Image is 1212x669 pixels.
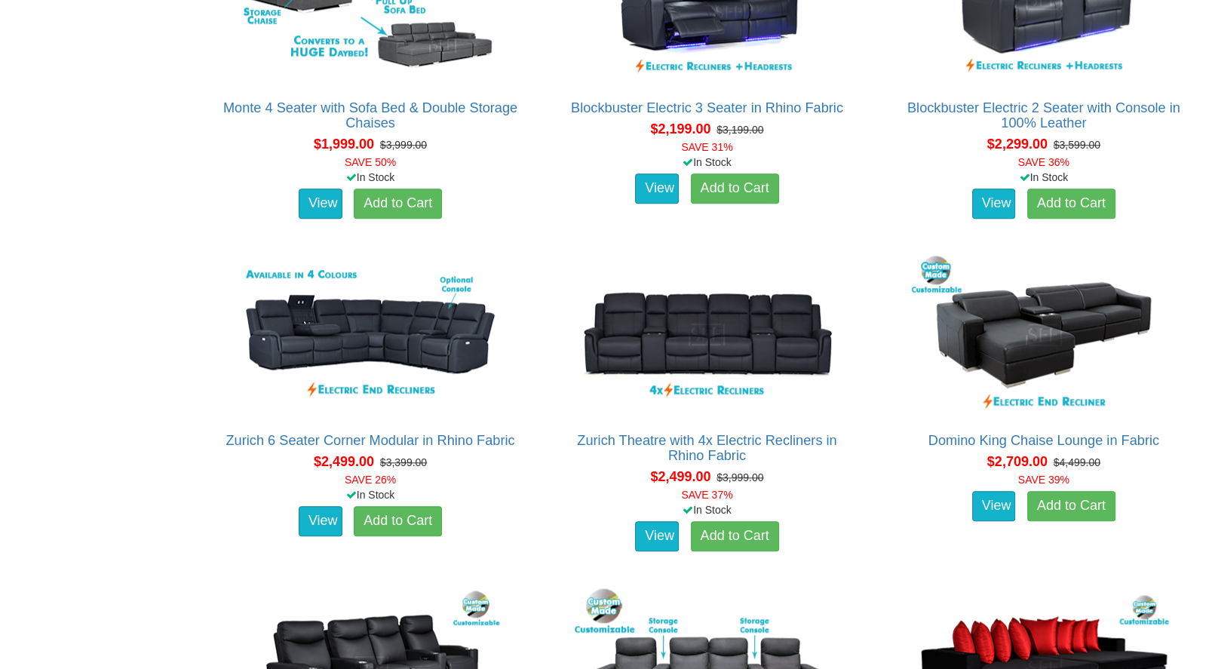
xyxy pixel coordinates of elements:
[345,474,396,486] font: SAVE 26%
[210,170,530,185] div: In Stock
[681,489,732,501] font: SAVE 37%
[210,487,530,502] div: In Stock
[972,491,1016,521] a: View
[650,121,710,137] span: $2,199.00
[691,173,779,204] a: Add to Cart
[681,141,732,153] font: SAVE 31%
[987,454,1048,469] span: $2,709.00
[716,471,763,483] del: $3,999.00
[345,156,396,168] font: SAVE 50%
[547,155,867,170] div: In Stock
[907,100,1180,130] a: Blockbuster Electric 2 Seater with Console in 100% Leather
[380,139,427,151] del: $3,999.00
[635,173,679,204] a: View
[571,100,843,115] a: Blockbuster Electric 3 Seater in Rhino Fabric
[547,502,867,517] div: In Stock
[884,170,1204,185] div: In Stock
[908,252,1180,418] img: Domino King Chaise Lounge in Fabric
[716,124,763,136] del: $3,199.00
[354,189,442,219] a: Add to Cart
[314,454,374,469] span: $2,499.00
[577,433,836,463] a: Zurich Theatre with 4x Electric Recliners in Rhino Fabric
[1027,491,1115,521] a: Add to Cart
[691,521,779,551] a: Add to Cart
[299,506,342,536] a: View
[314,137,374,152] span: $1,999.00
[635,521,679,551] a: View
[1027,189,1115,219] a: Add to Cart
[972,189,1016,219] a: View
[299,189,342,219] a: View
[380,456,427,468] del: $3,399.00
[1054,456,1100,468] del: $4,499.00
[223,100,517,130] a: Monte 4 Seater with Sofa Bed & Double Storage Chaises
[1018,156,1069,168] font: SAVE 36%
[650,469,710,484] span: $2,499.00
[571,252,842,418] img: Zurich Theatre with 4x Electric Recliners in Rhino Fabric
[235,252,506,418] img: Zurich 6 Seater Corner Modular in Rhino Fabric
[987,137,1048,152] span: $2,299.00
[226,433,514,448] a: Zurich 6 Seater Corner Modular in Rhino Fabric
[928,433,1159,448] a: Domino King Chaise Lounge in Fabric
[1018,474,1069,486] font: SAVE 39%
[1054,139,1100,151] del: $3,599.00
[354,506,442,536] a: Add to Cart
